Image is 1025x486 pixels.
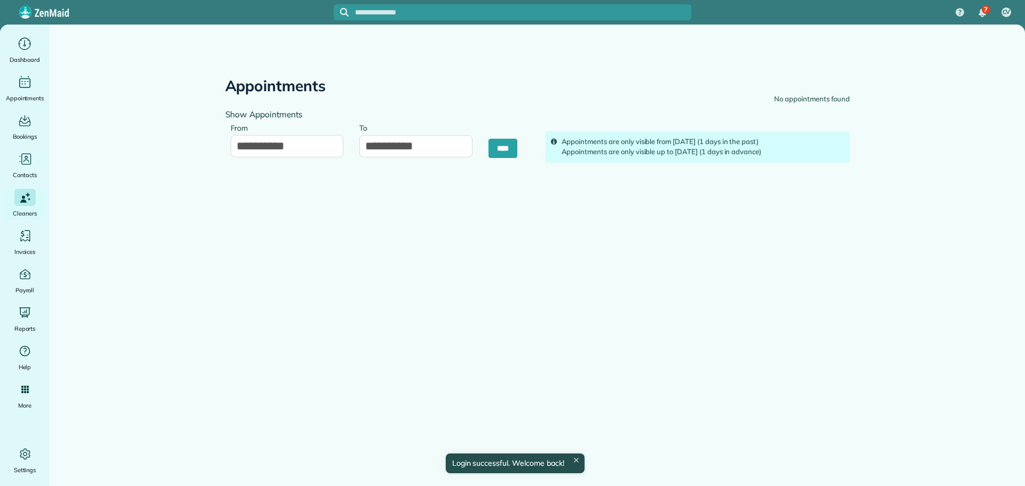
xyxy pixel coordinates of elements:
[359,117,373,137] label: To
[4,150,45,180] a: Contacts
[13,131,37,142] span: Bookings
[13,208,37,219] span: Cleaners
[10,54,40,65] span: Dashboard
[18,400,31,411] span: More
[4,304,45,334] a: Reports
[334,8,349,17] button: Focus search
[14,246,36,257] span: Invoices
[19,362,31,372] span: Help
[4,35,45,65] a: Dashboard
[445,453,584,473] div: Login successful. Welcome back!
[4,189,45,219] a: Cleaners
[562,137,845,147] div: Appointments are only visible from [DATE] (1 days in the past)
[4,74,45,103] a: Appointments
[13,170,37,180] span: Contacts
[225,78,326,94] h2: Appointments
[225,110,530,119] h4: Show Appointments
[971,1,994,25] div: 7 unread notifications
[4,227,45,257] a: Invoices
[4,266,45,296] a: Payroll
[984,5,988,14] span: 7
[562,147,845,157] div: Appointments are only visible up to [DATE] (1 days in advance)
[4,342,45,372] a: Help
[15,285,35,296] span: Payroll
[4,112,45,142] a: Bookings
[4,445,45,475] a: Settings
[774,94,849,105] div: No appointments found
[340,8,349,17] svg: Focus search
[1003,8,1011,17] span: CV
[14,323,36,334] span: Reports
[14,465,36,475] span: Settings
[231,117,254,137] label: From
[6,93,44,103] span: Appointments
